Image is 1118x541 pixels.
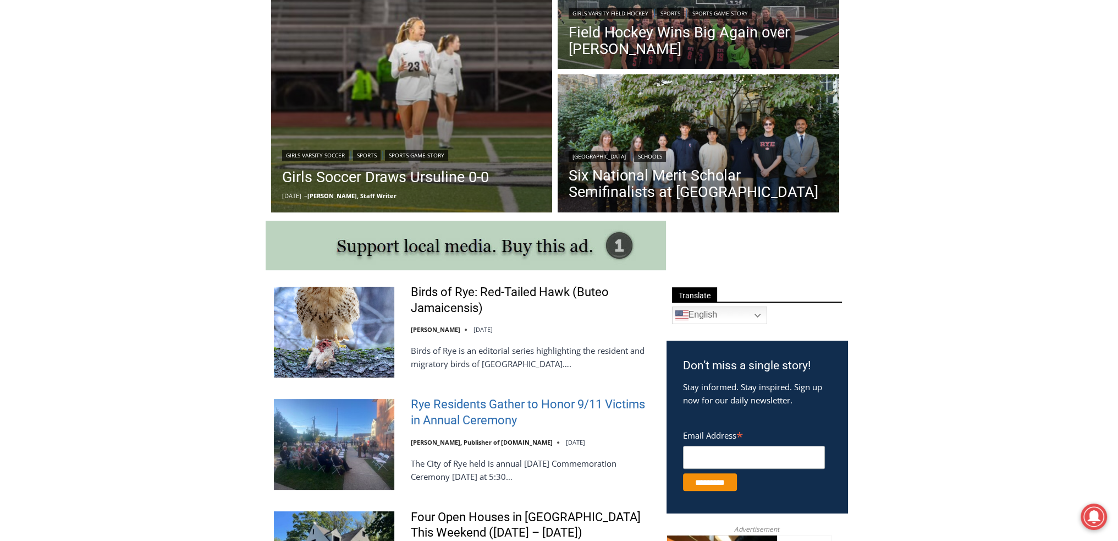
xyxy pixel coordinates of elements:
div: Live Music [115,32,147,90]
p: The City of Rye held is annual [DATE] Commemoration Ceremony [DATE] at 5:30… [411,457,652,483]
div: | | [282,147,489,161]
span: Advertisement [723,524,790,534]
a: Read More Six National Merit Scholar Semifinalists at Rye High [558,74,839,215]
a: Sports [657,8,684,19]
div: | [569,149,828,162]
a: Girls Varsity Field Hockey [569,8,652,19]
a: Four Open Houses in [GEOGRAPHIC_DATA] This Weekend ([DATE] – [DATE]) [411,510,652,541]
img: Birds of Rye: Red-Tailed Hawk (Buteo Jamaicensis) [274,287,394,377]
img: en [675,309,689,322]
h3: Don’t miss a single story! [683,357,831,375]
a: Open Tues. - Sun. [PHONE_NUMBER] [1,111,111,137]
div: 6 [129,93,134,104]
a: [PERSON_NAME] [411,325,460,334]
div: | | [569,6,828,19]
label: Email Address [683,424,825,444]
a: [PERSON_NAME], Publisher of [DOMAIN_NAME] [411,438,553,446]
a: [PERSON_NAME], Staff Writer [307,192,396,200]
img: Rye Residents Gather to Honor 9/11 Victims in Annual Ceremony [274,399,394,489]
a: Schools [634,151,666,162]
div: / [123,93,126,104]
time: [DATE] [282,192,301,200]
a: Intern @ [DOMAIN_NAME] [265,107,533,137]
img: support local media, buy this ad [266,221,666,270]
span: Open Tues. - Sun. [PHONE_NUMBER] [3,113,108,155]
div: Located at [STREET_ADDRESS][PERSON_NAME] [113,69,162,132]
time: [DATE] [473,325,493,334]
a: English [672,307,767,324]
a: Field Hockey Wins Big Again over [PERSON_NAME] [569,24,828,57]
time: [DATE] [566,438,585,446]
a: Sports Game Story [385,150,448,161]
span: Intern @ [DOMAIN_NAME] [288,110,510,134]
span: – [304,192,307,200]
a: Girls Varsity Soccer [282,150,349,161]
a: Sports Game Story [689,8,752,19]
a: [GEOGRAPHIC_DATA] [569,151,630,162]
p: Birds of Rye is an editorial series highlighting the resident and migratory birds of [GEOGRAPHIC_... [411,344,652,370]
a: Six National Merit Scholar Semifinalists at [GEOGRAPHIC_DATA] [569,167,828,200]
p: Stay informed. Stay inspired. Sign up now for our daily newsletter. [683,380,831,407]
h4: [PERSON_NAME] Read Sanctuary Fall Fest: [DATE] [9,111,146,136]
a: Girls Soccer Draws Ursuline 0-0 [282,166,489,188]
a: Sports [353,150,381,161]
a: Birds of Rye: Red-Tailed Hawk (Buteo Jamaicensis) [411,285,652,316]
a: Rye Residents Gather to Honor 9/11 Victims in Annual Ceremony [411,397,652,428]
img: (PHOTO: Rye High School Principal Andrew Hara and Rye City School District Superintendent Dr. Tri... [558,74,839,215]
div: "I learned about the history of a place I’d honestly never considered even as a resident of [GEOG... [278,1,520,107]
a: [PERSON_NAME] Read Sanctuary Fall Fest: [DATE] [1,110,164,137]
div: 4 [115,93,120,104]
span: Translate [672,287,717,302]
